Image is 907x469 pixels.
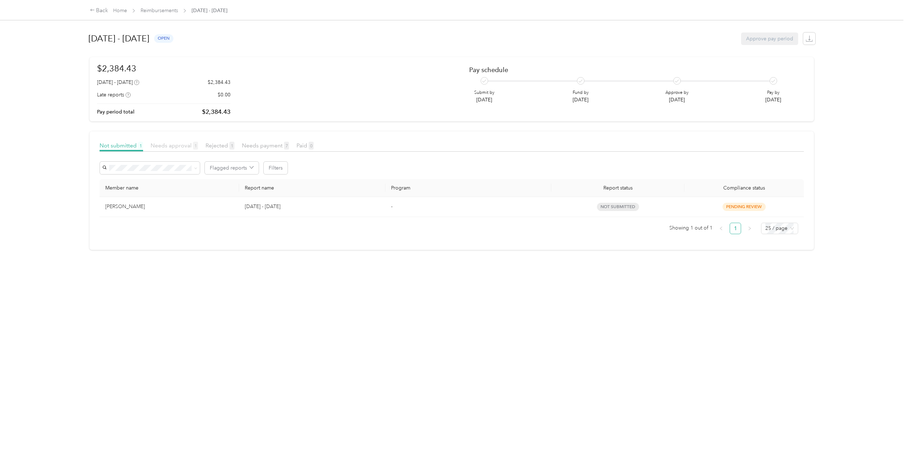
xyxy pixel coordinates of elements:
[761,223,798,234] div: Page Size
[309,142,314,150] span: 0
[284,142,289,150] span: 7
[474,96,495,104] p: [DATE]
[97,91,131,99] div: Late reports
[765,223,794,234] span: 25 / page
[715,223,727,234] li: Previous Page
[151,142,198,149] span: Needs approval
[105,203,233,211] div: [PERSON_NAME]
[557,185,678,191] span: Report status
[245,203,380,211] p: [DATE] - [DATE]
[229,142,234,150] span: 1
[297,142,314,149] span: Paid
[90,6,108,15] div: Back
[154,34,173,42] span: open
[597,203,639,211] span: not submitted
[218,91,230,99] p: $0.00
[723,203,766,211] span: pending review
[573,96,589,104] p: [DATE]
[385,179,552,197] th: Program
[469,66,794,74] h2: Pay schedule
[385,197,552,217] td: -
[193,142,198,150] span: 1
[690,185,798,191] span: Compliance status
[669,223,713,233] span: Showing 1 out of 1
[239,179,385,197] th: Report name
[105,185,233,191] div: Member name
[138,142,143,150] span: 1
[100,142,143,149] span: Not submitted
[665,96,689,104] p: [DATE]
[202,107,230,116] p: $2,384.43
[748,226,752,231] span: right
[192,7,227,14] span: [DATE] - [DATE]
[765,96,781,104] p: [DATE]
[97,108,135,116] p: Pay period total
[867,429,907,469] iframe: Everlance-gr Chat Button Frame
[205,162,259,174] button: Flagged reports
[744,223,755,234] li: Next Page
[715,223,727,234] button: left
[206,142,234,149] span: Rejected
[88,30,149,47] h1: [DATE] - [DATE]
[208,79,230,86] p: $2,384.43
[730,223,741,234] a: 1
[719,226,723,231] span: left
[97,62,230,75] h1: $2,384.43
[765,90,781,96] p: Pay by
[141,7,178,14] a: Reimbursements
[242,142,289,149] span: Needs payment
[474,90,495,96] p: Submit by
[113,7,127,14] a: Home
[97,79,139,86] div: [DATE] - [DATE]
[264,162,288,174] button: Filters
[100,179,239,197] th: Member name
[573,90,589,96] p: Fund by
[744,223,755,234] button: right
[665,90,689,96] p: Approve by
